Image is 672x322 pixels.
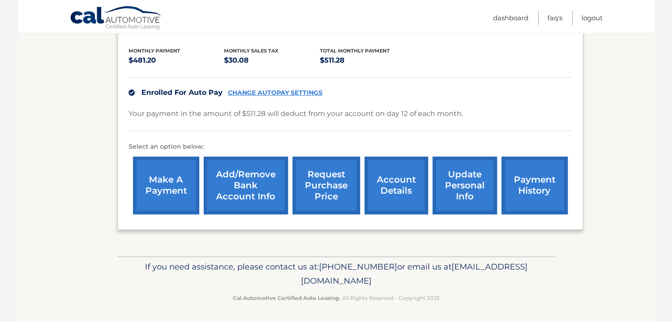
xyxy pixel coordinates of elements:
[319,262,397,272] span: [PHONE_NUMBER]
[493,11,528,25] a: Dashboard
[233,295,339,301] strong: Cal Automotive Certified Auto Leasing
[204,157,288,214] a: Add/Remove bank account info
[129,48,180,54] span: Monthly Payment
[224,48,278,54] span: Monthly sales Tax
[292,157,360,214] a: request purchase price
[320,54,416,67] p: $511.28
[547,11,562,25] a: FAQ's
[123,260,549,288] p: If you need assistance, please contact us at: or email us at
[581,11,603,25] a: Logout
[123,293,549,303] p: - All Rights Reserved - Copyright 2025
[70,6,163,31] a: Cal Automotive
[129,108,463,120] p: Your payment in the amount of $511.28 will deduct from your account on day 12 of each month.
[133,157,199,214] a: make a payment
[141,88,223,97] span: Enrolled For Auto Pay
[129,142,572,152] p: Select an option below:
[224,54,320,67] p: $30.08
[320,48,390,54] span: Total Monthly Payment
[129,54,224,67] p: $481.20
[228,89,323,97] a: CHANGE AUTOPAY SETTINGS
[129,90,135,96] img: check.svg
[501,157,568,214] a: payment history
[433,157,497,214] a: update personal info
[364,157,428,214] a: account details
